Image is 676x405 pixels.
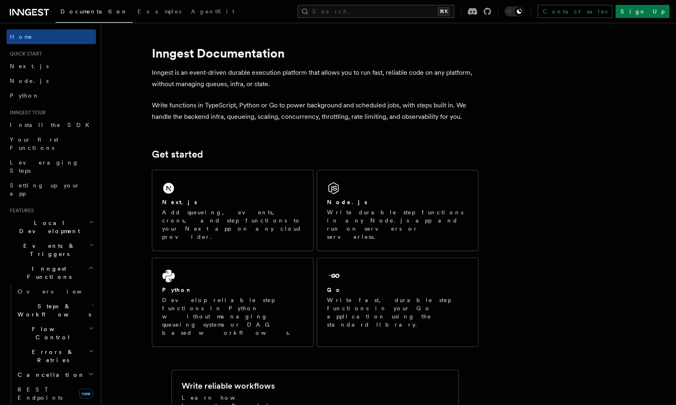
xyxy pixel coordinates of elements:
[162,208,303,241] p: Add queueing, events, crons, and step functions to your Next app on any cloud provider.
[10,182,80,197] span: Setting up your app
[438,7,449,16] kbd: ⌘K
[152,67,478,90] p: Inngest is an event-driven durable execution platform that allows you to run fast, reliable code ...
[327,198,367,206] h2: Node.js
[298,5,454,18] button: Search...⌘K
[79,389,93,398] span: new
[18,288,102,295] span: Overview
[152,46,478,60] h1: Inngest Documentation
[10,159,79,174] span: Leveraging Steps
[317,170,478,251] a: Node.jsWrite durable step functions in any Node.js app and run on servers or serverless.
[186,2,239,22] a: AgentKit
[18,386,62,401] span: REST Endpoints
[182,380,275,392] h2: Write reliable workflows
[7,118,96,132] a: Install the SDK
[7,238,96,261] button: Events & Triggers
[317,258,478,347] a: GoWrite fast, durable step functions in your Go application using the standard library.
[14,284,96,299] a: Overview
[7,51,42,57] span: Quick start
[10,122,94,128] span: Install the SDK
[162,286,192,294] h2: Python
[14,382,96,405] a: REST Endpointsnew
[10,63,49,69] span: Next.js
[10,78,49,84] span: Node.js
[7,178,96,201] a: Setting up your app
[14,322,96,345] button: Flow Control
[10,136,58,151] span: Your first Functions
[7,219,89,235] span: Local Development
[538,5,612,18] a: Contact sales
[327,296,468,329] p: Write fast, durable step functions in your Go application using the standard library.
[60,8,128,15] span: Documentation
[7,59,96,73] a: Next.js
[56,2,133,23] a: Documentation
[152,149,203,160] a: Get started
[14,371,85,379] span: Cancellation
[152,258,314,347] a: PythonDevelop reliable step functions in Python without managing queueing systems or DAG based wo...
[7,73,96,88] a: Node.js
[7,109,46,116] span: Inngest tour
[327,286,342,294] h2: Go
[10,33,33,41] span: Home
[162,296,303,337] p: Develop reliable step functions in Python without managing queueing systems or DAG based workflows.
[152,100,478,122] p: Write functions in TypeScript, Python or Go to power background and scheduled jobs, with steps bu...
[7,207,34,214] span: Features
[7,29,96,44] a: Home
[14,345,96,367] button: Errors & Retries
[14,348,89,364] span: Errors & Retries
[505,7,524,16] button: Toggle dark mode
[14,302,91,318] span: Steps & Workflows
[133,2,186,22] a: Examples
[7,88,96,103] a: Python
[7,216,96,238] button: Local Development
[7,242,89,258] span: Events & Triggers
[10,92,40,99] span: Python
[14,325,89,341] span: Flow Control
[191,8,234,15] span: AgentKit
[327,208,468,241] p: Write durable step functions in any Node.js app and run on servers or serverless.
[7,261,96,284] button: Inngest Functions
[162,198,197,206] h2: Next.js
[152,170,314,251] a: Next.jsAdd queueing, events, crons, and step functions to your Next app on any cloud provider.
[14,299,96,322] button: Steps & Workflows
[7,155,96,178] a: Leveraging Steps
[7,265,88,281] span: Inngest Functions
[616,5,669,18] a: Sign Up
[14,367,96,382] button: Cancellation
[7,132,96,155] a: Your first Functions
[138,8,181,15] span: Examples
